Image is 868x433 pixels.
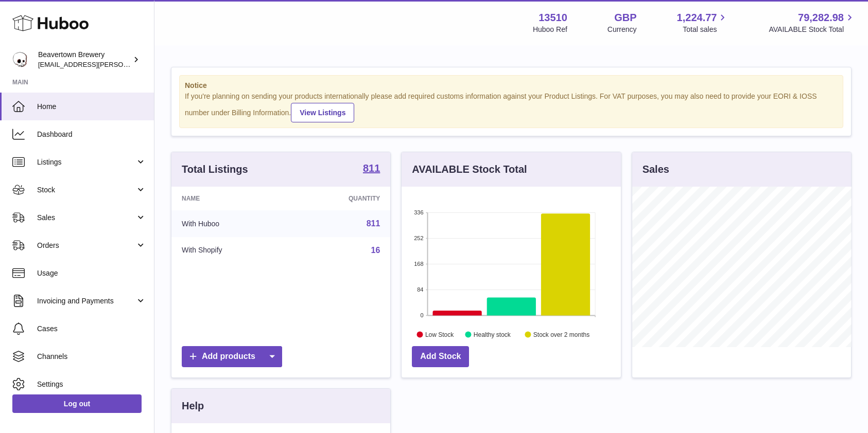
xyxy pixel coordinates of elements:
[677,11,717,25] span: 1,224.77
[539,11,567,25] strong: 13510
[291,103,354,122] a: View Listings
[185,81,838,91] strong: Notice
[412,163,527,176] h3: AVAILABLE Stock Total
[12,52,28,67] img: kit.lowe@beavertownbrewery.co.uk
[414,261,423,267] text: 168
[38,60,206,68] span: [EMAIL_ADDRESS][PERSON_NAME][DOMAIN_NAME]
[363,163,380,175] a: 811
[37,380,146,389] span: Settings
[37,268,146,278] span: Usage
[607,25,637,34] div: Currency
[182,163,248,176] h3: Total Listings
[185,92,838,122] div: If you're planning on sending your products internationally please add required customs informati...
[414,235,423,241] text: 252
[614,11,636,25] strong: GBP
[418,286,424,293] text: 84
[533,331,589,338] text: Stock over 2 months
[425,331,454,338] text: Low Stock
[367,219,380,228] a: 811
[412,346,469,367] a: Add Stock
[37,102,146,112] span: Home
[798,11,844,25] span: 79,282.98
[171,237,289,264] td: With Shopify
[643,163,669,176] h3: Sales
[171,187,289,210] th: Name
[182,346,282,367] a: Add products
[37,213,135,223] span: Sales
[37,352,146,362] span: Channels
[769,25,856,34] span: AVAILABLE Stock Total
[37,185,135,195] span: Stock
[171,210,289,237] td: With Huboo
[37,130,146,139] span: Dashboard
[37,296,135,306] span: Invoicing and Payments
[421,312,424,318] text: 0
[38,50,131,69] div: Beavertown Brewery
[683,25,728,34] span: Total sales
[12,394,142,413] a: Log out
[289,187,390,210] th: Quantity
[182,399,204,413] h3: Help
[371,246,380,255] a: 16
[474,331,511,338] text: Healthy stock
[363,163,380,173] strong: 811
[37,157,135,167] span: Listings
[414,209,423,215] text: 336
[677,11,729,34] a: 1,224.77 Total sales
[769,11,856,34] a: 79,282.98 AVAILABLE Stock Total
[37,324,146,334] span: Cases
[533,25,567,34] div: Huboo Ref
[37,241,135,250] span: Orders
